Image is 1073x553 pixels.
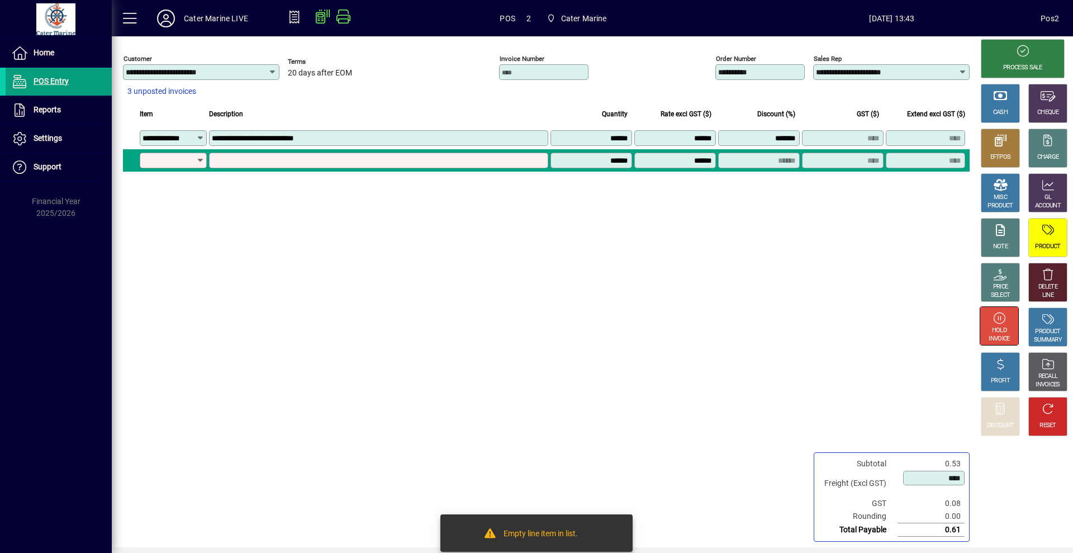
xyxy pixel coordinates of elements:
[127,86,196,97] span: 3 unposted invoices
[6,153,112,181] a: Support
[993,108,1008,117] div: CASH
[140,108,153,120] span: Item
[814,55,842,63] mat-label: Sales rep
[124,55,152,63] mat-label: Customer
[6,96,112,124] a: Reports
[987,422,1014,430] div: DISCOUNT
[661,108,711,120] span: Rate excl GST ($)
[993,243,1008,251] div: NOTE
[288,58,355,65] span: Terms
[1035,243,1060,251] div: PRODUCT
[757,108,795,120] span: Discount (%)
[123,82,201,102] button: 3 unposted invoices
[990,153,1011,162] div: EFTPOS
[1042,291,1053,300] div: LINE
[819,497,898,510] td: GST
[34,105,61,114] span: Reports
[288,69,352,78] span: 20 days after EOM
[1037,153,1059,162] div: CHARGE
[1038,372,1058,381] div: RECALL
[743,10,1041,27] span: [DATE] 13:43
[898,457,965,470] td: 0.53
[500,55,544,63] mat-label: Invoice number
[992,327,1006,335] div: HOLD
[34,134,62,143] span: Settings
[819,523,898,537] td: Total Payable
[1035,202,1061,210] div: ACCOUNT
[504,528,578,541] div: Empty line item in list.
[148,8,184,29] button: Profile
[1034,336,1062,344] div: SUMMARY
[716,55,756,63] mat-label: Order number
[898,497,965,510] td: 0.08
[184,10,248,27] div: Cater Marine LIVE
[500,10,515,27] span: POS
[987,202,1013,210] div: PRODUCT
[602,108,628,120] span: Quantity
[561,10,607,27] span: Cater Marine
[819,470,898,497] td: Freight (Excl GST)
[6,39,112,67] a: Home
[819,457,898,470] td: Subtotal
[819,510,898,523] td: Rounding
[542,8,611,29] span: Cater Marine
[34,162,61,171] span: Support
[34,77,69,86] span: POS Entry
[1036,381,1060,389] div: INVOICES
[1038,283,1057,291] div: DELETE
[1037,108,1058,117] div: CHEQUE
[989,335,1009,343] div: INVOICE
[898,523,965,537] td: 0.61
[526,10,531,27] span: 2
[6,125,112,153] a: Settings
[857,108,879,120] span: GST ($)
[34,48,54,57] span: Home
[993,283,1008,291] div: PRICE
[907,108,965,120] span: Extend excl GST ($)
[994,193,1007,202] div: MISC
[209,108,243,120] span: Description
[1044,193,1052,202] div: GL
[1041,10,1059,27] div: Pos2
[991,377,1010,385] div: PROFIT
[1035,328,1060,336] div: PRODUCT
[898,510,965,523] td: 0.00
[1039,422,1056,430] div: RESET
[1003,64,1042,72] div: PROCESS SALE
